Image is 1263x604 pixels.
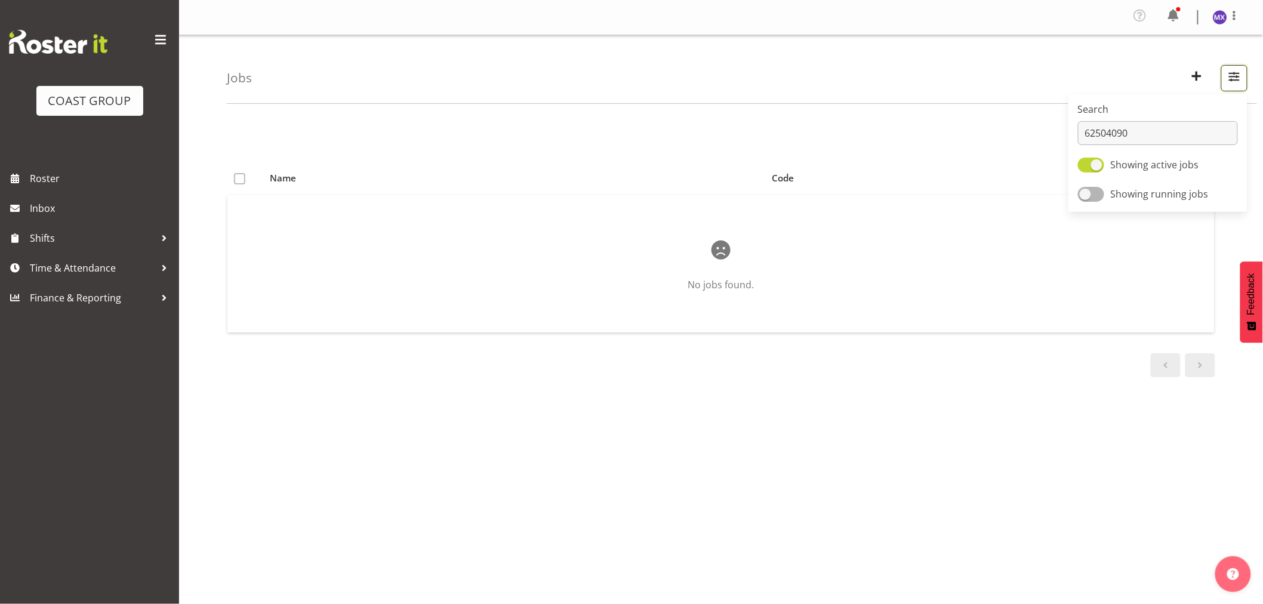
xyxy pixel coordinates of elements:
[1111,187,1209,201] span: Showing running jobs
[1111,158,1199,171] span: Showing active jobs
[30,199,173,217] span: Inbox
[9,30,107,54] img: Rosterit website logo
[30,170,173,187] span: Roster
[1078,121,1238,145] input: Search by name/code/number
[1240,261,1263,343] button: Feedback - Show survey
[1184,65,1209,91] button: Create New Job
[30,229,155,247] span: Shifts
[1227,568,1239,580] img: help-xxl-2.png
[30,259,155,277] span: Time & Attendance
[30,289,155,307] span: Finance & Reporting
[266,278,1176,292] p: No jobs found.
[1213,10,1227,24] img: michelle-xiang8229.jpg
[1078,102,1238,116] label: Search
[772,171,1207,185] div: Code
[270,171,758,185] div: Name
[227,71,252,85] h4: Jobs
[1221,65,1247,91] button: Filter Jobs
[48,92,131,110] div: COAST GROUP
[1246,273,1257,315] span: Feedback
